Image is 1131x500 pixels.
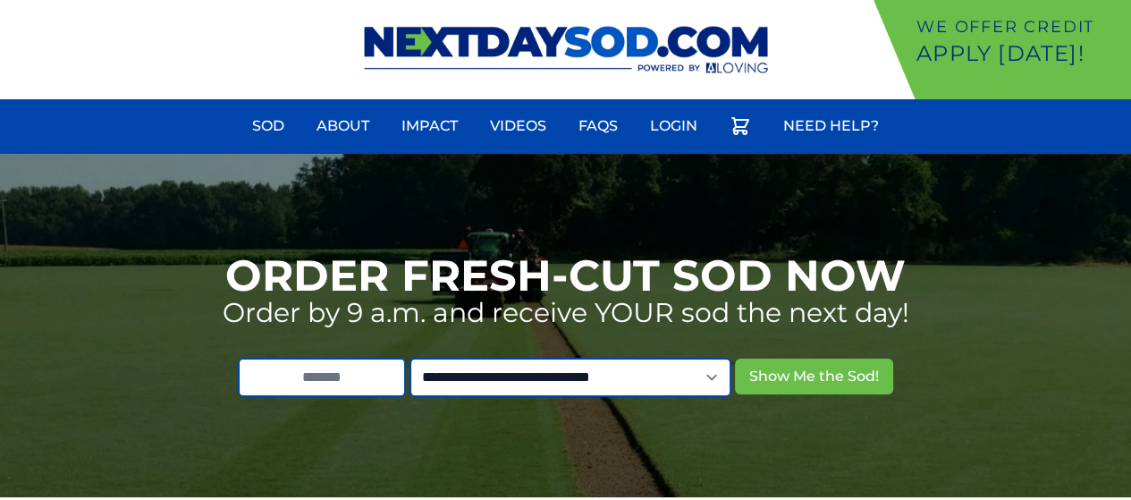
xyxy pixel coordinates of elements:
[772,105,890,148] a: Need Help?
[223,297,909,329] p: Order by 9 a.m. and receive YOUR sod the next day!
[391,105,468,148] a: Impact
[916,14,1124,39] p: We offer Credit
[479,105,557,148] a: Videos
[306,105,380,148] a: About
[639,105,708,148] a: Login
[735,359,893,394] button: Show Me the Sod!
[916,39,1124,68] p: Apply [DATE]!
[225,254,906,297] h1: Order Fresh-Cut Sod Now
[241,105,295,148] a: Sod
[568,105,629,148] a: FAQs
